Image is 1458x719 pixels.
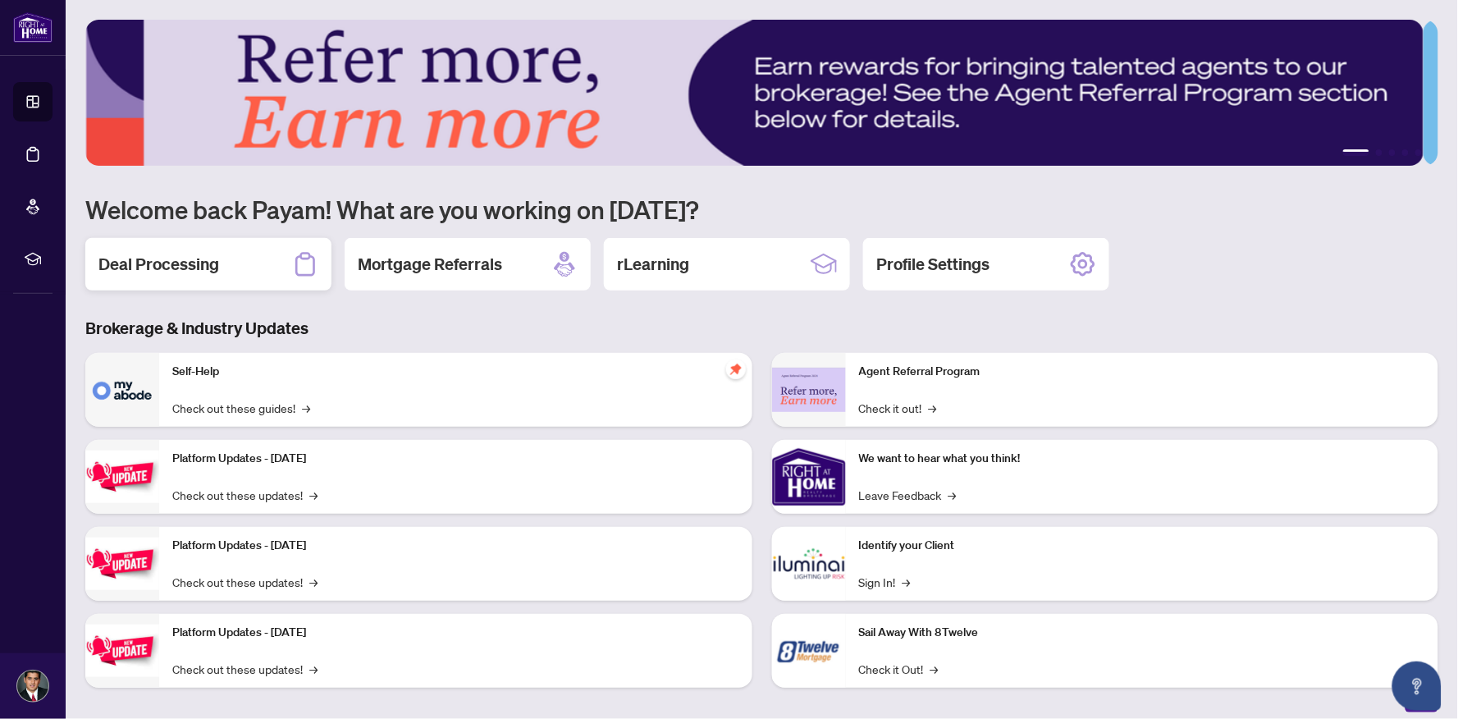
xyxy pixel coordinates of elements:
a: Leave Feedback→ [859,486,957,504]
p: Identify your Client [859,537,1426,555]
img: Profile Icon [17,671,48,702]
img: Platform Updates - June 23, 2025 [85,625,159,676]
img: Agent Referral Program [772,368,846,413]
a: Check out these guides!→ [172,399,310,417]
h2: Deal Processing [98,253,219,276]
p: Agent Referral Program [859,363,1426,381]
span: → [309,486,318,504]
h2: Profile Settings [876,253,990,276]
button: 4 [1402,149,1409,156]
p: Platform Updates - [DATE] [172,624,739,642]
span: → [930,660,939,678]
h3: Brokerage & Industry Updates [85,317,1438,340]
p: Platform Updates - [DATE] [172,450,739,468]
img: We want to hear what you think! [772,440,846,514]
img: Platform Updates - July 8, 2025 [85,538,159,589]
a: Sign In!→ [859,573,911,591]
span: → [309,660,318,678]
button: 2 [1376,149,1383,156]
img: logo [13,12,53,43]
p: We want to hear what you think! [859,450,1426,468]
span: → [302,399,310,417]
p: Self-Help [172,363,739,381]
a: Check it Out!→ [859,660,939,678]
p: Platform Updates - [DATE] [172,537,739,555]
p: Sail Away With 8Twelve [859,624,1426,642]
button: Open asap [1392,662,1442,711]
span: → [309,573,318,591]
img: Sail Away With 8Twelve [772,614,846,688]
span: → [948,486,957,504]
img: Self-Help [85,353,159,427]
a: Check out these updates!→ [172,486,318,504]
button: 1 [1343,149,1369,156]
a: Check out these updates!→ [172,660,318,678]
span: → [929,399,937,417]
h2: Mortgage Referrals [358,253,502,276]
img: Identify your Client [772,527,846,601]
span: pushpin [726,359,746,379]
a: Check out these updates!→ [172,573,318,591]
span: → [903,573,911,591]
a: Check it out!→ [859,399,937,417]
button: 3 [1389,149,1396,156]
button: 5 [1415,149,1422,156]
img: Slide 0 [85,20,1424,166]
h2: rLearning [617,253,689,276]
img: Platform Updates - July 21, 2025 [85,451,159,502]
h1: Welcome back Payam! What are you working on [DATE]? [85,194,1438,225]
